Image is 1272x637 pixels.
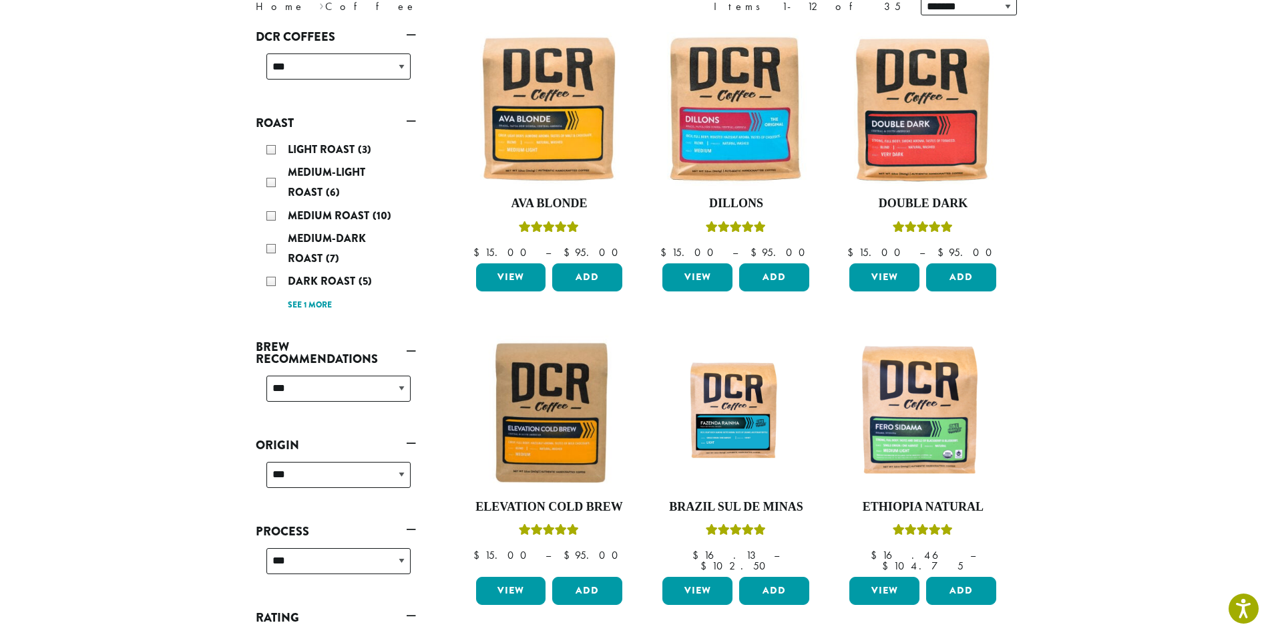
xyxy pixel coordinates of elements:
[937,245,998,259] bdi: 95.00
[706,219,766,239] div: Rated 5.00 out of 5
[359,273,372,289] span: (5)
[256,543,416,590] div: Process
[692,548,704,562] span: $
[476,263,546,291] a: View
[659,32,813,258] a: DillonsRated 5.00 out of 5
[326,251,339,266] span: (7)
[564,245,624,259] bdi: 95.00
[706,522,766,542] div: Rated 5.00 out of 5
[882,559,964,573] bdi: 104.75
[700,559,712,573] span: $
[700,559,772,573] bdi: 102.50
[373,208,391,223] span: (10)
[751,245,811,259] bdi: 95.00
[847,245,907,259] bdi: 15.00
[846,336,1000,572] a: Ethiopia NaturalRated 5.00 out of 5
[849,263,919,291] a: View
[659,336,813,572] a: Brazil Sul De MinasRated 5.00 out of 5
[662,263,732,291] a: View
[893,219,953,239] div: Rated 4.50 out of 5
[473,500,626,515] h4: Elevation Cold Brew
[519,219,579,239] div: Rated 5.00 out of 5
[358,142,371,157] span: (3)
[288,299,332,312] a: See 1 more
[564,245,575,259] span: $
[472,336,626,489] img: Elevation-Cold-Brew-300x300.jpg
[732,245,738,259] span: –
[326,184,340,200] span: (6)
[256,434,416,457] a: Origin
[893,522,953,542] div: Rated 5.00 out of 5
[473,245,533,259] bdi: 15.00
[546,245,551,259] span: –
[660,245,672,259] span: $
[473,245,485,259] span: $
[473,336,626,572] a: Elevation Cold BrewRated 5.00 out of 5
[256,134,416,320] div: Roast
[288,231,366,266] span: Medium-Dark Roast
[552,577,622,605] button: Add
[847,245,859,259] span: $
[564,548,575,562] span: $
[926,263,996,291] button: Add
[256,457,416,504] div: Origin
[256,25,416,48] a: DCR Coffees
[256,112,416,134] a: Roast
[256,370,416,418] div: Brew Recommendations
[659,500,813,515] h4: Brazil Sul De Minas
[660,245,720,259] bdi: 15.00
[970,548,976,562] span: –
[846,32,1000,258] a: Double DarkRated 4.50 out of 5
[774,548,779,562] span: –
[473,548,533,562] bdi: 15.00
[472,32,626,186] img: Ava-Blonde-12oz-1-300x300.jpg
[662,577,732,605] a: View
[739,577,809,605] button: Add
[288,142,358,157] span: Light Roast
[659,355,813,470] img: Fazenda-Rainha_12oz_Mockup.jpg
[288,208,373,223] span: Medium Roast
[882,559,893,573] span: $
[751,245,762,259] span: $
[846,500,1000,515] h4: Ethiopia Natural
[871,548,882,562] span: $
[692,548,761,562] bdi: 16.13
[256,48,416,96] div: DCR Coffees
[546,548,551,562] span: –
[937,245,949,259] span: $
[288,273,359,289] span: Dark Roast
[871,548,958,562] bdi: 16.46
[473,548,485,562] span: $
[476,577,546,605] a: View
[256,336,416,370] a: Brew Recommendations
[926,577,996,605] button: Add
[846,336,1000,489] img: DCR-Fero-Sidama-Coffee-Bag-2019-300x300.png
[919,245,925,259] span: –
[846,32,1000,186] img: Double-Dark-12oz-300x300.jpg
[659,197,813,211] h4: Dillons
[473,197,626,211] h4: Ava Blonde
[564,548,624,562] bdi: 95.00
[552,263,622,291] button: Add
[739,263,809,291] button: Add
[849,577,919,605] a: View
[288,164,365,200] span: Medium-Light Roast
[659,32,813,186] img: Dillons-12oz-300x300.jpg
[519,522,579,542] div: Rated 5.00 out of 5
[473,32,626,258] a: Ava BlondeRated 5.00 out of 5
[846,197,1000,211] h4: Double Dark
[256,606,416,629] a: Rating
[256,520,416,543] a: Process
